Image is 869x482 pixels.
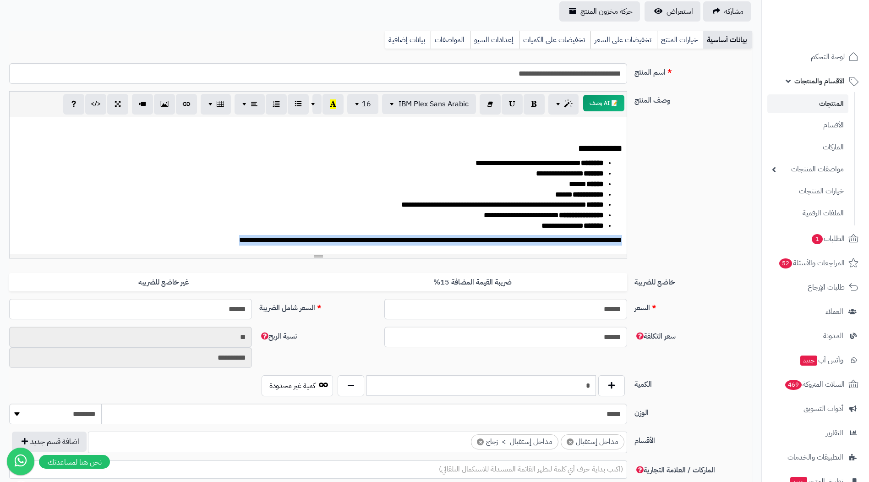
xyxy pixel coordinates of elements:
[808,281,845,294] span: طلبات الإرجاع
[347,94,378,114] button: 16
[645,1,700,22] a: استعراض
[767,203,848,223] a: الملفات الرقمية
[362,99,371,110] span: 16
[631,273,756,288] label: خاضع للضريبة
[703,1,751,22] a: مشاركه
[259,331,297,342] span: نسبة الربح
[767,349,864,371] a: وآتس آبجديد
[631,299,756,313] label: السعر
[477,438,484,445] span: ×
[657,31,703,49] a: خيارات المنتج
[561,434,624,449] li: مداخل إستقبال
[667,6,693,17] span: استعراض
[767,94,848,113] a: المنتجات
[785,380,802,390] span: 469
[470,31,519,49] a: إعدادات السيو
[318,273,627,292] label: ضريبة القيمة المضافة 15%
[767,422,864,444] a: التقارير
[399,99,469,110] span: IBM Plex Sans Arabic
[799,354,843,367] span: وآتس آب
[767,373,864,395] a: السلات المتروكة469
[382,94,476,114] button: IBM Plex Sans Arabic
[590,31,657,49] a: تخفيضات على السعر
[825,305,843,318] span: العملاء
[800,356,817,366] span: جديد
[631,432,756,446] label: الأقسام
[567,438,574,445] span: ×
[807,7,860,26] img: logo-2.png
[767,398,864,420] a: أدوات التسويق
[559,1,640,22] a: حركة مخزون المنتج
[767,159,848,179] a: مواصفات المنتجات
[767,301,864,323] a: العملاء
[826,427,843,439] span: التقارير
[580,6,633,17] span: حركة مخزون المنتج
[779,258,792,268] span: 52
[9,273,318,292] label: غير خاضع للضريبه
[519,31,590,49] a: تخفيضات على الكميات
[811,50,845,63] span: لوحة التحكم
[724,6,743,17] span: مشاركه
[631,91,756,106] label: وصف المنتج
[767,228,864,250] a: الطلبات1
[634,331,676,342] span: سعر التكلفة
[12,432,87,452] button: اضافة قسم جديد
[812,234,823,244] span: 1
[631,63,756,78] label: اسم المنتج
[778,257,845,269] span: المراجعات والأسئلة
[767,46,864,68] a: لوحة التحكم
[767,252,864,274] a: المراجعات والأسئلة52
[811,232,845,245] span: الطلبات
[256,299,381,313] label: السعر شامل الضريبة
[385,31,431,49] a: بيانات إضافية
[767,276,864,298] a: طلبات الإرجاع
[634,465,715,476] span: الماركات / العلامة التجارية
[767,446,864,468] a: التطبيقات والخدمات
[471,434,558,449] li: مداخل إستقبال > زجاج
[803,402,843,415] span: أدوات التسويق
[439,464,623,475] span: (اكتب بداية حرف أي كلمة لتظهر القائمة المنسدلة للاستكمال التلقائي)
[631,404,756,418] label: الوزن
[784,378,845,391] span: السلات المتروكة
[703,31,752,49] a: بيانات أساسية
[794,75,845,88] span: الأقسام والمنتجات
[823,329,843,342] span: المدونة
[767,181,848,201] a: خيارات المنتجات
[767,115,848,135] a: الأقسام
[431,31,470,49] a: المواصفات
[631,375,756,390] label: الكمية
[767,137,848,157] a: الماركات
[767,325,864,347] a: المدونة
[583,95,624,111] button: 📝 AI وصف
[787,451,843,464] span: التطبيقات والخدمات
